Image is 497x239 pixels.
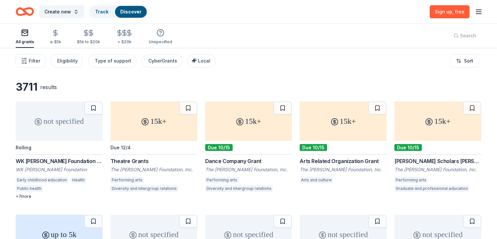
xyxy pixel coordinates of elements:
[205,185,273,192] div: Diversity and intergroup relations
[16,26,34,48] button: All grants
[16,54,45,67] button: Filter
[95,9,108,14] a: Track
[16,101,103,141] div: not specified
[300,144,327,151] div: Due 10/15
[205,101,292,141] div: 15k+
[50,39,61,45] div: ≤ $5k
[77,27,100,48] button: $5k to $20k
[300,101,387,185] a: 15k+Due 10/15Arts Related Organization GrantThe [PERSON_NAME] Foundation, Inc.Arts and culture
[110,177,144,183] div: Performing arts
[89,5,147,18] button: TrackDiscover
[110,157,197,165] div: Theatre Grants
[148,57,177,65] div: CyberGrants
[394,166,481,173] div: The [PERSON_NAME] Foundation, Inc.
[95,57,131,65] div: Type of support
[39,5,84,18] button: Create new
[110,185,178,192] div: Diversity and intergroup relations
[16,157,103,165] div: WK [PERSON_NAME] Foundation Grant
[16,194,103,199] div: + 7 more
[394,101,481,141] div: 15k+
[300,166,387,173] div: The [PERSON_NAME] Foundation, Inc.
[149,26,172,48] button: Unspecified
[451,54,479,67] button: Sort
[452,9,464,14] span: , free
[205,101,292,194] a: 15k+Due 10/15Dance Company GrantThe [PERSON_NAME] Foundation, Inc.Performing artsDiversity and in...
[16,39,34,45] div: All grants
[205,144,233,151] div: Due 10/15
[110,166,197,173] div: The [PERSON_NAME] Foundation, Inc.
[88,54,137,67] button: Type of support
[205,157,292,165] div: Dance Company Grant
[394,157,481,165] div: [PERSON_NAME] Scholars [PERSON_NAME]
[110,145,131,150] div: Due 12/4
[120,9,141,14] a: Discover
[205,177,239,183] div: Performing arts
[110,101,197,194] a: 15k+Due 12/4Theatre GrantsThe [PERSON_NAME] Foundation, Inc.Performing artsDiversity and intergro...
[394,185,469,192] div: Graduate and professional education
[300,177,333,183] div: Arts and culture
[16,185,43,192] div: Public health
[198,58,210,64] span: Local
[71,177,86,183] div: Health
[51,54,83,67] button: Eligibility
[16,81,38,94] div: 3711
[300,157,387,165] div: Arts Related Organization Grant
[77,39,100,45] div: $5k to $20k
[149,39,172,45] div: Unspecified
[16,177,68,183] div: Early childhood education
[16,166,103,173] div: WK [PERSON_NAME] Foundation
[44,8,71,16] span: Create new
[29,57,40,65] span: Filter
[16,4,34,19] a: Home
[300,101,387,141] div: 15k+
[57,57,78,65] div: Eligibility
[394,177,428,183] div: Performing arts
[116,27,133,48] button: > $20k
[205,166,292,173] div: The [PERSON_NAME] Foundation, Inc.
[435,9,464,14] span: Sign up
[110,101,197,141] div: 15k+
[142,54,182,67] button: CyberGrants
[394,101,481,194] a: 15k+Due 10/15[PERSON_NAME] Scholars [PERSON_NAME]The [PERSON_NAME] Foundation, Inc.Performing art...
[40,83,57,91] div: results
[188,54,216,67] button: Local
[430,5,470,18] a: Sign up, free
[50,27,61,48] button: ≤ $5k
[116,39,133,45] div: > $20k
[16,101,103,199] a: not specifiedRollingWK [PERSON_NAME] Foundation GrantWK [PERSON_NAME] FoundationEarly childhood e...
[464,57,473,65] span: Sort
[16,145,31,150] div: Rolling
[394,144,422,151] div: Due 10/15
